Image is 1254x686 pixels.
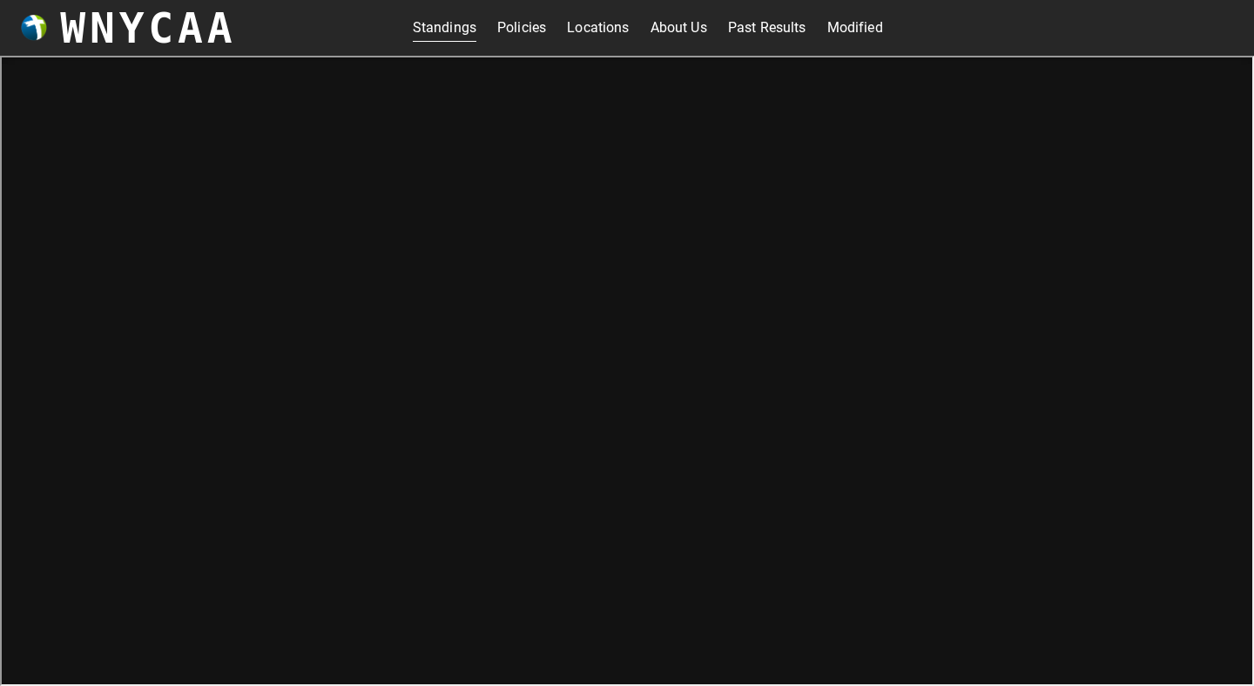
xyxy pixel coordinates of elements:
a: Modified [827,14,883,42]
a: About Us [651,14,707,42]
a: Past Results [728,14,806,42]
img: wnycaaBall.png [21,15,47,41]
a: Locations [567,14,629,42]
h3: WNYCAA [60,3,236,52]
a: Policies [497,14,546,42]
a: Standings [413,14,476,42]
